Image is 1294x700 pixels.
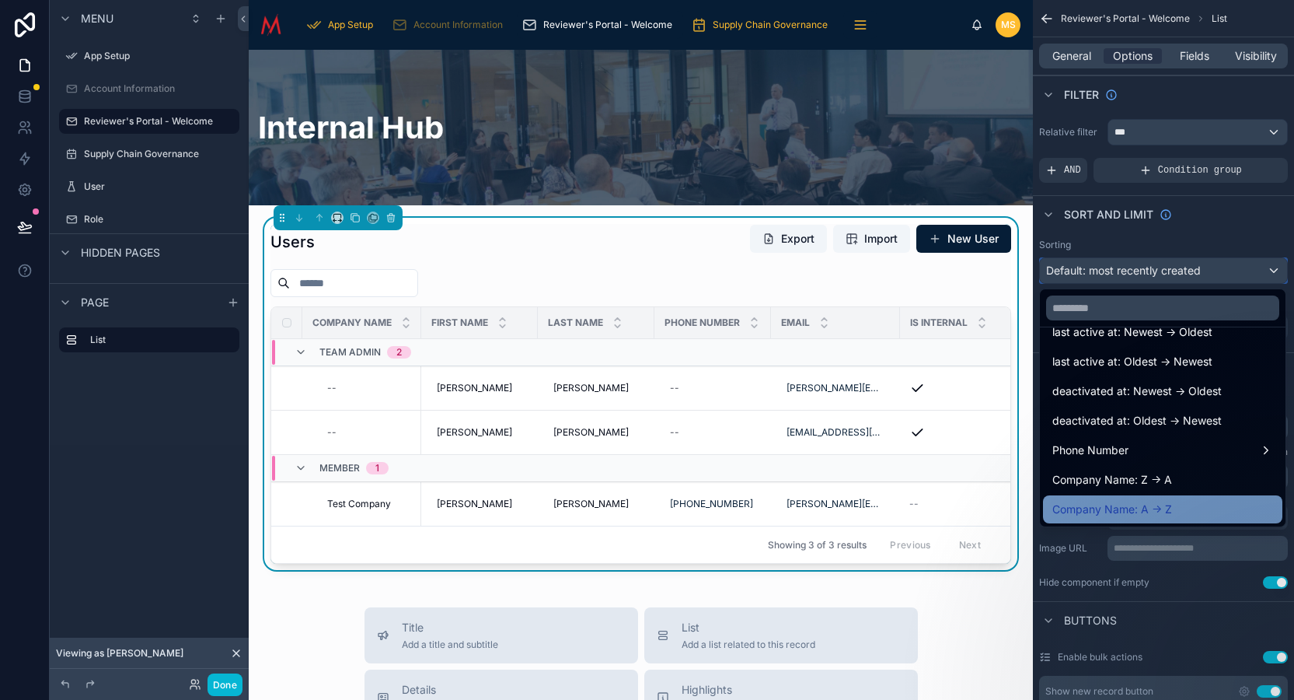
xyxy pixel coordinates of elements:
[664,492,762,516] a: [PHONE_NUMBER]
[261,12,281,37] img: App logo
[909,498,919,510] span: --
[327,426,337,439] div: --
[402,639,498,651] span: Add a title and subtitle
[547,492,645,516] a: [PERSON_NAME]
[664,376,762,401] a: --
[543,19,672,31] span: Reviewer's Portal - Welcome
[321,376,412,401] a: --
[553,382,629,394] span: [PERSON_NAME]
[682,620,815,635] span: List
[553,498,629,510] span: [PERSON_NAME]
[664,420,762,445] a: --
[319,346,381,359] span: Team Admin
[258,117,444,138] h1: Internal Hub
[1052,471,1172,489] span: Company Name: Z -> A
[437,498,512,510] span: [PERSON_NAME]
[1052,323,1212,341] span: last active at: Newest -> Oldest
[431,420,528,445] a: [PERSON_NAME]
[787,426,884,439] a: [EMAIL_ADDRESS][DOMAIN_NAME]
[713,19,828,31] span: Supply Chain Governance
[431,317,488,329] span: First name
[319,462,360,474] span: Member
[781,317,810,329] span: Email
[396,346,402,359] div: 2
[768,539,867,551] span: Showing 3 of 3 results
[1052,382,1222,401] span: deactivated at: Newest -> Oldest
[548,317,603,329] span: Last name
[670,426,679,439] div: --
[364,607,638,663] button: TitleAdd a title and subtitle
[682,639,815,651] span: Add a list related to this record
[321,420,412,445] a: --
[644,607,918,663] button: ListAdd a list related to this record
[1052,411,1222,430] span: deactivated at: Oldest -> Newest
[670,382,679,394] div: --
[302,11,384,39] a: App Setup
[1052,500,1172,519] span: Company Name: A -> Z
[670,498,753,510] a: [PHONE_NUMBER]
[1001,19,1016,31] span: MS
[413,19,503,31] span: Account Information
[983,583,1294,692] iframe: Intercom notifications message
[375,462,379,474] div: 1
[750,225,827,253] button: Export
[787,498,884,510] a: [PERSON_NAME][EMAIL_ADDRESS][PERSON_NAME][DOMAIN_NAME]
[864,231,898,247] span: Import
[517,11,683,39] a: Reviewer's Portal - Welcome
[780,420,891,445] a: [EMAIL_ADDRESS][DOMAIN_NAME]
[294,8,971,42] div: scrollable content
[682,682,821,698] span: Highlights
[553,426,629,439] span: [PERSON_NAME]
[402,620,498,635] span: Title
[328,19,373,31] span: App Setup
[431,492,528,516] a: [PERSON_NAME]
[437,382,512,394] span: [PERSON_NAME]
[437,426,512,439] span: [PERSON_NAME]
[321,492,412,516] a: Test Company
[402,682,536,698] span: Details
[387,11,514,39] a: Account Information
[270,231,315,253] h1: Users
[780,492,891,516] a: [PERSON_NAME][EMAIL_ADDRESS][PERSON_NAME][DOMAIN_NAME]
[327,382,337,394] div: --
[686,11,839,39] a: Supply Chain Governance
[547,420,645,445] a: [PERSON_NAME]
[916,225,1011,253] button: New User
[547,376,645,401] a: [PERSON_NAME]
[1052,441,1128,460] span: Phone Number
[909,498,1007,510] a: --
[327,498,391,510] span: Test Company
[910,317,968,329] span: Is internal
[833,225,910,253] button: Import
[664,317,740,329] span: Phone Number
[431,376,528,401] a: [PERSON_NAME]
[780,376,891,401] a: [PERSON_NAME][EMAIL_ADDRESS][DOMAIN_NAME]
[312,317,392,329] span: Company Name
[1052,352,1212,371] span: last active at: Oldest -> Newest
[787,382,884,394] a: [PERSON_NAME][EMAIL_ADDRESS][DOMAIN_NAME]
